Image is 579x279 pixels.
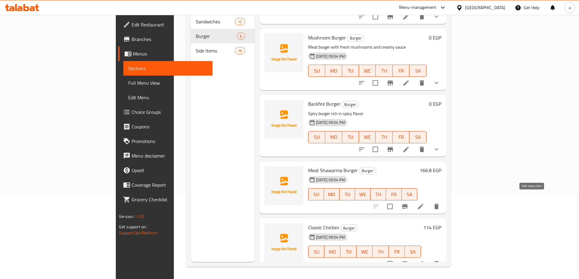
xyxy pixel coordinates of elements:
[191,43,255,58] div: Side Items16
[342,101,359,108] span: Burger
[429,199,444,214] button: delete
[398,257,412,271] button: Branch-specific-item
[429,76,444,90] button: show more
[132,196,208,203] span: Grocery Checklist
[357,246,373,258] button: WE
[118,192,212,207] a: Grocery Checklist
[369,10,382,23] span: Select to update
[420,166,441,175] h6: 166.8 EGP
[132,138,208,145] span: Promotions
[404,190,415,199] span: SA
[308,223,339,232] span: Classic Chicken
[264,100,303,138] img: Backfire Burger
[128,79,208,87] span: Full Menu View
[264,223,303,262] img: Classic Chicken
[415,9,429,24] button: delete
[191,12,255,60] nav: Menu sections
[324,246,340,258] button: MO
[395,66,407,75] span: FR
[415,76,429,90] button: delete
[354,9,369,24] button: sort-choices
[308,188,324,200] button: SU
[378,66,390,75] span: TH
[119,213,134,220] span: Version:
[386,188,402,200] button: FR
[465,4,505,11] div: [GEOGRAPHIC_DATA]
[314,120,347,125] span: [DATE] 09:54 PM
[409,131,426,143] button: SA
[361,66,373,75] span: WE
[132,167,208,174] span: Upsell
[308,33,346,42] span: Mushroom Burger
[359,167,376,175] div: Burger
[118,105,212,119] a: Choice Groups
[357,190,368,199] span: WE
[311,66,323,75] span: SU
[405,246,421,258] button: SA
[235,47,245,54] div: items
[409,65,426,77] button: SA
[118,32,212,46] a: Branches
[308,43,426,51] p: Meat burger with fresh mushrooms and creamy sauce
[376,131,392,143] button: TH
[308,246,325,258] button: SU
[383,142,398,157] button: Branch-specific-item
[324,188,339,200] button: MO
[314,234,347,240] span: [DATE] 09:54 PM
[191,29,255,43] div: Burger6
[359,247,370,256] span: WE
[118,17,212,32] a: Edit Restaurant
[264,33,303,72] img: Mushroom Burger
[398,199,412,214] button: Branch-specific-item
[325,131,342,143] button: MO
[314,177,347,183] span: [DATE] 09:54 PM
[402,13,410,20] a: Edit menu item
[429,9,444,24] button: show more
[340,246,357,258] button: TU
[135,213,144,220] span: 1.0.0
[383,76,398,90] button: Branch-specific-item
[369,143,382,156] span: Select to update
[345,133,357,141] span: TU
[118,148,212,163] a: Menu disclaimer
[326,190,337,199] span: MO
[375,247,386,256] span: TH
[328,133,339,141] span: MO
[433,79,440,87] svg: Show Choices
[132,181,208,189] span: Coverage Report
[339,188,355,200] button: TU
[308,110,426,117] p: Spicy burger rich in spicy flavor
[311,190,322,199] span: SU
[342,131,359,143] button: TU
[264,166,303,205] img: Meat Shawarma Burger
[235,18,245,25] div: items
[196,32,237,40] span: Burger
[345,66,357,75] span: TU
[402,188,417,200] button: SA
[191,14,255,29] div: Sandwiches12
[393,131,409,143] button: FR
[133,50,208,57] span: Menus
[341,225,357,232] span: Burger
[373,190,384,199] span: TH
[412,133,424,141] span: SA
[128,94,208,101] span: Edit Menu
[308,99,340,108] span: Backfire Burger
[340,224,358,232] div: Burger
[399,4,436,11] div: Menu-management
[118,163,212,178] a: Upsell
[361,133,373,141] span: WE
[347,35,364,42] span: Burger
[123,90,212,105] a: Edit Menu
[388,190,399,199] span: FR
[118,46,212,61] a: Menus
[196,47,235,54] div: Side Items
[376,65,392,77] button: TH
[429,142,444,157] button: show more
[415,142,429,157] button: delete
[369,77,382,89] span: Select to update
[354,142,369,157] button: sort-choices
[423,223,441,232] h6: 114 EGP
[354,76,369,90] button: sort-choices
